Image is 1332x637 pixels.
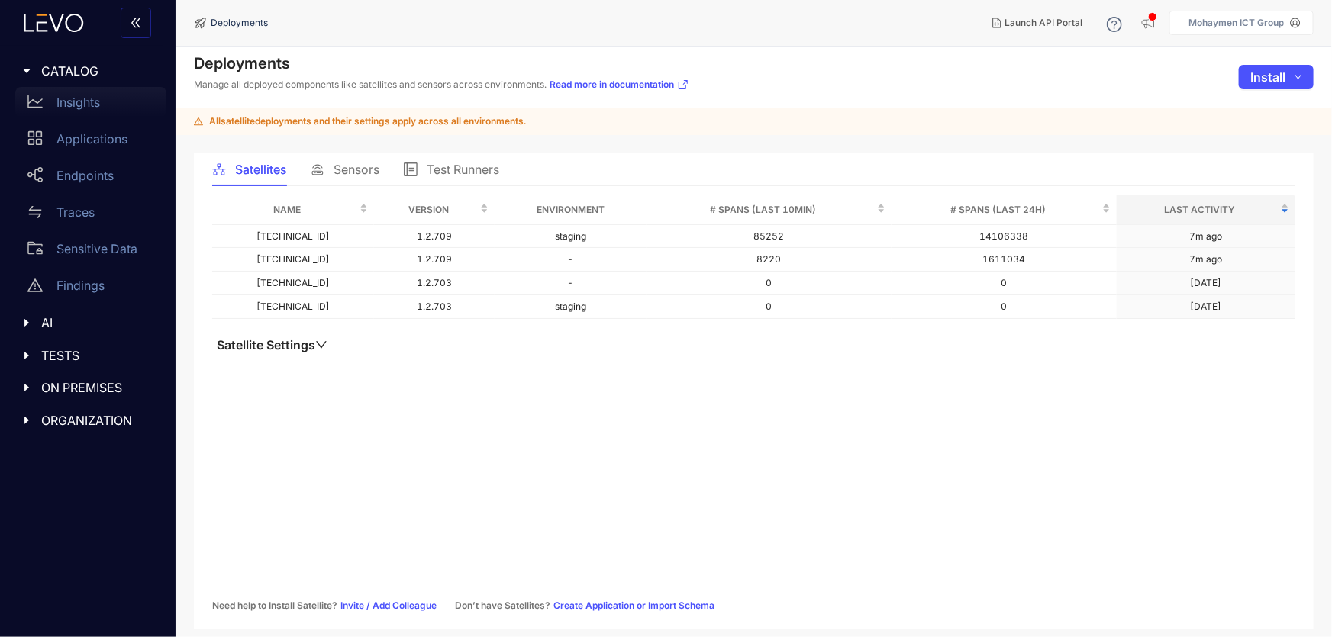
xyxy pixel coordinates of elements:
span: All satellite deployments and their settings apply across all environments. [209,116,526,127]
a: Applications [15,124,166,160]
span: Version [380,201,478,218]
td: 1.2.703 [374,272,495,295]
div: ON PREMISES [9,372,166,404]
p: Traces [56,205,95,219]
th: Environment [495,195,646,225]
a: Endpoints [15,160,166,197]
span: down [315,339,327,351]
div: [DATE] [1190,278,1221,288]
span: CATALOG [41,64,154,78]
span: 0 [1001,301,1007,312]
span: warning [27,278,43,293]
div: 7m ago [1189,254,1222,265]
p: Manage all deployed components like satellites and sensors across environments. [194,79,689,91]
span: swap [27,204,43,220]
td: [TECHNICAL_ID] [212,225,374,249]
span: caret-right [21,415,32,426]
span: caret-right [21,382,32,393]
div: [DATE] [1190,301,1221,312]
div: ORGANIZATION [9,404,166,436]
td: - [495,272,646,295]
span: TESTS [41,349,154,362]
span: 8220 [756,253,781,265]
span: Deployments [211,18,268,28]
span: Sensors [334,162,379,176]
p: Endpoints [56,169,114,182]
span: Install [1250,70,1285,84]
span: Last Activity [1123,201,1278,218]
span: # Spans (last 24h) [898,201,1099,218]
button: Launch API Portal [980,11,1095,35]
span: down [1295,73,1302,82]
td: [TECHNICAL_ID] [212,248,374,272]
th: # Spans (last 10min) [647,195,892,225]
span: Launch API Portal [1005,18,1082,28]
a: Findings [15,270,166,307]
td: staging [495,225,646,249]
span: Name [218,201,356,218]
span: caret-right [21,66,32,76]
td: [TECHNICAL_ID] [212,272,374,295]
span: 0 [766,301,772,312]
span: Test Runners [427,162,499,176]
td: staging [495,295,646,319]
p: Findings [56,278,105,292]
span: # Spans (last 10min) [653,201,874,218]
span: warning [194,117,203,126]
span: 85252 [753,230,784,242]
p: Applications [56,132,127,146]
span: 14106338 [979,230,1028,242]
span: Need help to Install Satellite? [212,600,337,611]
a: Read more in documentation [550,79,689,91]
td: - [495,248,646,272]
td: [TECHNICAL_ID] [212,295,374,319]
div: AI [9,307,166,339]
th: Version [374,195,495,225]
span: AI [41,316,154,330]
span: Don’t have Satellites? [455,600,550,611]
span: 0 [766,277,772,288]
a: Invite / Add Colleague [340,600,437,611]
a: Create Application or Import Schema [553,600,714,611]
button: Installdown [1239,65,1314,89]
th: Name [212,195,374,225]
h4: Deployments [194,54,689,72]
button: Satellite Settingsdown [212,337,332,352]
p: Sensitive Data [56,242,137,256]
button: double-left [121,8,151,38]
p: Insights [56,95,100,109]
th: # Spans (last 24h) [892,195,1117,225]
div: 7m ago [1189,231,1222,242]
span: Satellites [235,162,286,176]
td: 1.2.709 [374,248,495,272]
span: 0 [1001,277,1007,288]
a: Traces [15,197,166,233]
span: caret-right [21,350,32,361]
div: TESTS [9,339,166,372]
div: CATALOG [9,55,166,87]
span: double-left [130,17,142,31]
a: Insights [15,87,166,124]
a: Sensitive Data [15,233,166,270]
span: ORGANIZATION [41,413,154,427]
span: 1611034 [982,253,1025,265]
p: Mohaymen ICT Group [1188,18,1284,28]
td: 1.2.703 [374,295,495,319]
td: 1.2.709 [374,225,495,249]
span: ON PREMISES [41,381,154,394]
span: caret-right [21,317,32,328]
